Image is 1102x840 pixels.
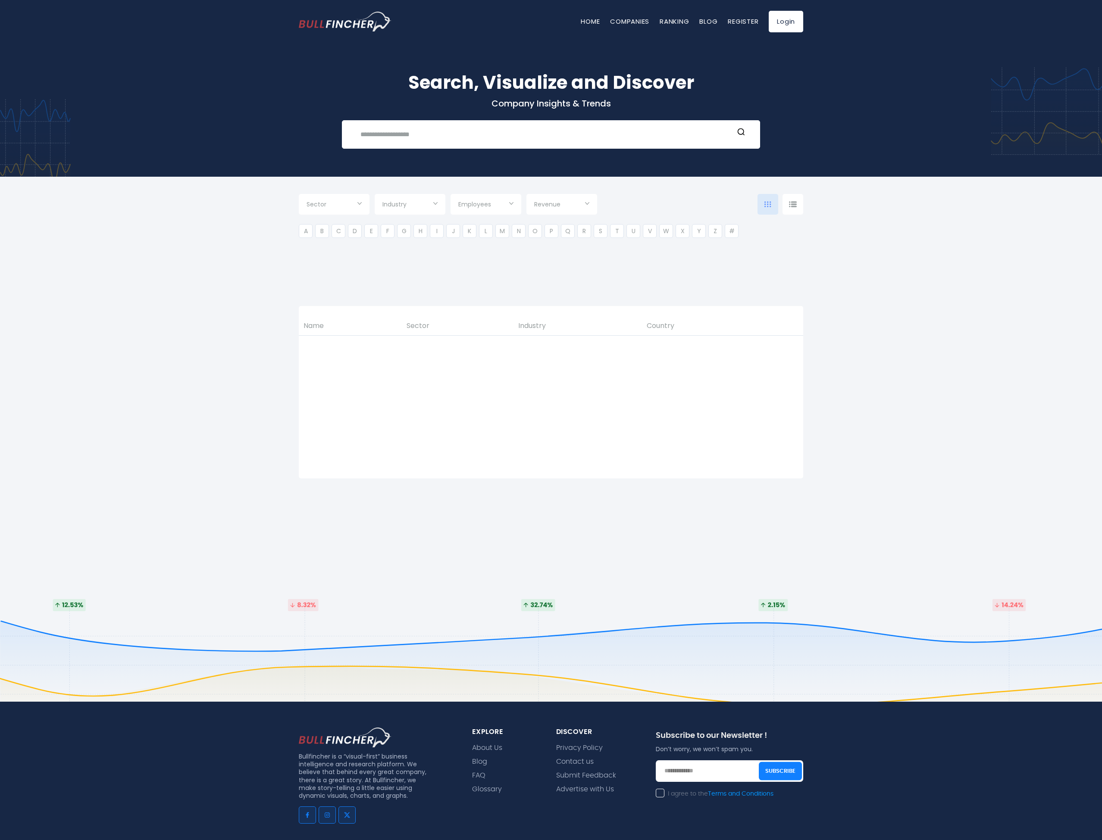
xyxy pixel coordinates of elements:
li: F [381,224,394,238]
li: # [725,224,739,238]
a: FAQ [472,771,485,780]
a: Ranking [660,17,689,26]
label: I agree to the [656,790,773,798]
h1: Search, Visualize and Discover [299,69,803,96]
a: Terms and Conditions [708,791,773,797]
a: Blog [472,758,487,766]
li: T [610,224,624,238]
a: About Us [472,744,502,752]
a: Privacy Policy [556,744,603,752]
a: Go to homepage [299,12,391,31]
li: B [315,224,329,238]
li: K [463,224,476,238]
a: Glossary [472,785,502,793]
span: Industry [382,200,407,208]
p: Company Insights & Trends [299,98,803,109]
div: Subscribe to our Newsletter ! [656,731,803,745]
li: V [643,224,657,238]
a: Go to twitter [338,806,356,824]
a: Advertise with Us [556,785,614,793]
li: Z [708,224,722,238]
li: U [626,224,640,238]
th: Industry [513,317,642,335]
input: Selection [307,197,362,213]
li: I [430,224,444,238]
span: Revenue [534,200,560,208]
button: Search [736,128,747,139]
a: Submit Feedback [556,771,616,780]
li: J [446,224,460,238]
li: W [659,224,673,238]
span: Employees [458,200,491,208]
li: L [479,224,493,238]
input: Selection [458,197,513,213]
li: O [528,224,542,238]
li: C [332,224,345,238]
input: Selection [382,197,438,213]
input: Selection [534,197,589,213]
a: Login [769,11,803,32]
li: X [676,224,689,238]
a: Home [581,17,600,26]
li: M [495,224,509,238]
li: D [348,224,362,238]
li: A [299,224,313,238]
a: Companies [610,17,649,26]
div: Discover [556,728,635,737]
p: Bullfincher is a “visual-first” business intelligence and research platform. We believe that behi... [299,753,430,799]
a: Go to instagram [319,806,336,824]
li: H [413,224,427,238]
li: S [594,224,607,238]
li: Q [561,224,575,238]
img: icon-comp-grid.svg [764,201,771,207]
a: Contact us [556,758,594,766]
li: E [364,224,378,238]
span: Sector [307,200,326,208]
li: Y [692,224,706,238]
li: P [545,224,558,238]
div: explore [472,728,535,737]
img: icon-comp-list-view.svg [789,201,797,207]
p: Don’t worry, we won’t spam you. [656,745,803,753]
li: R [577,224,591,238]
button: Subscribe [759,762,802,780]
li: N [512,224,526,238]
a: Go to facebook [299,806,316,824]
a: Register [728,17,758,26]
img: bullfincher logo [299,12,391,31]
th: Name [299,317,402,335]
li: G [397,224,411,238]
a: Blog [699,17,717,26]
img: footer logo [299,728,391,747]
th: Sector [402,317,514,335]
th: Country [642,317,770,335]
